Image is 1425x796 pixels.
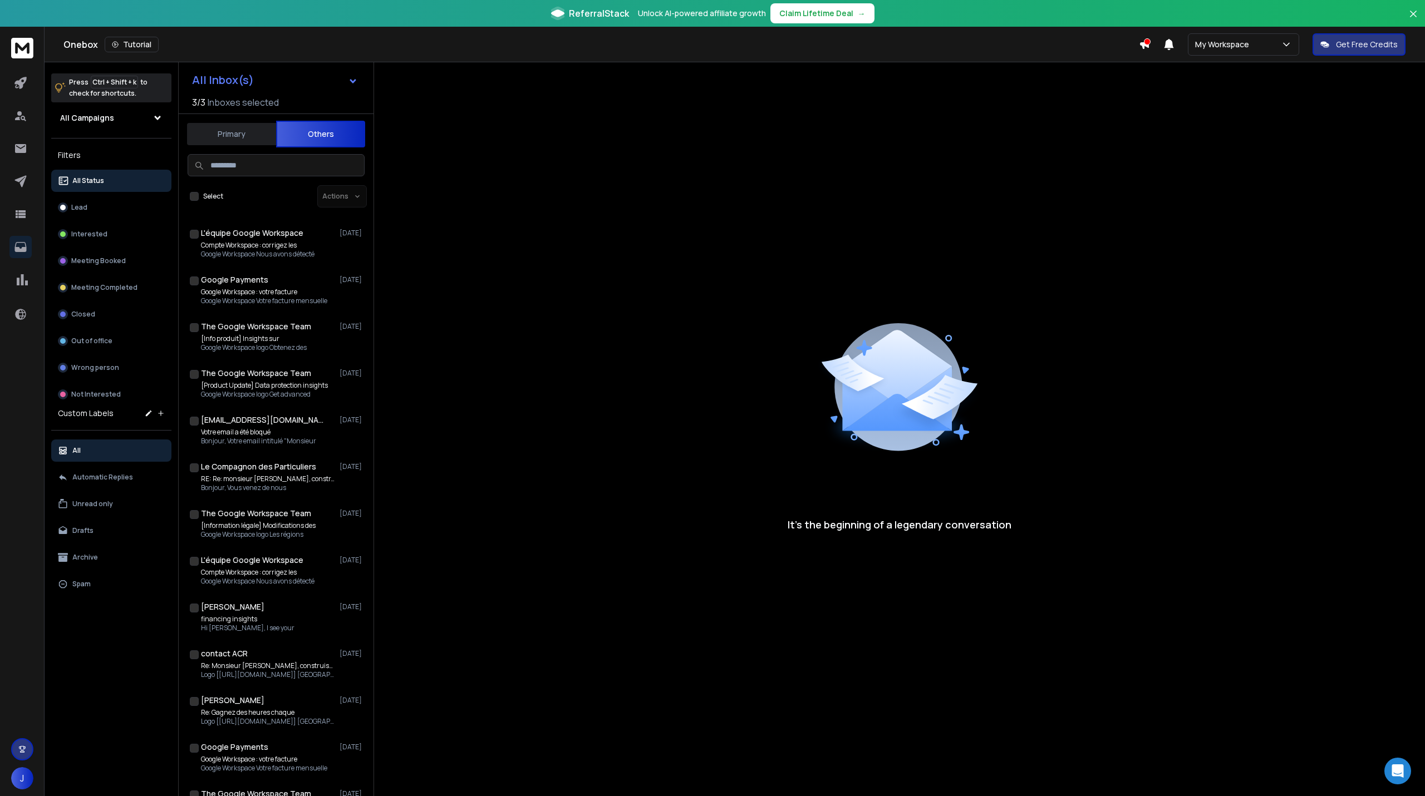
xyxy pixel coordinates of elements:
[11,767,33,789] button: J
[1313,33,1406,56] button: Get Free Credits
[51,170,171,192] button: All Status
[201,343,307,352] p: Google Workspace logo Obtenez des
[201,483,335,492] p: Bonjour, Vous venez de nous
[201,568,315,577] p: Compte Workspace : corrigez les
[51,330,171,352] button: Out of office
[201,368,311,379] h1: The Google Workspace Team
[340,556,365,565] p: [DATE]
[201,601,264,612] h1: [PERSON_NAME]
[71,203,87,212] p: Lead
[71,310,95,319] p: Closed
[91,76,138,88] span: Ctrl + Shift + k
[201,250,315,259] p: Google Workspace Nous avons détecté
[201,508,311,519] h1: The Google Workspace Team
[183,69,367,91] button: All Inbox(s)
[201,648,248,659] h1: contact ACR
[201,274,268,285] h1: Google Payments
[201,474,335,483] p: RE: Re: monsieur [PERSON_NAME], constr...
[201,708,335,717] p: Re: Gagnez des heures chaque
[201,670,335,679] p: Logo [[URL][DOMAIN_NAME]] [GEOGRAPHIC_DATA], Vous venez de me
[569,7,629,20] span: ReferralStack
[51,250,171,272] button: Meeting Booked
[340,322,365,331] p: [DATE]
[72,446,81,455] p: All
[51,493,171,515] button: Unread only
[201,414,323,426] h1: [EMAIL_ADDRESS][DOMAIN_NAME]
[69,77,148,99] p: Press to check for shortcuts.
[201,530,316,539] p: Google Workspace logo Les régions
[51,196,171,219] button: Lead
[340,743,365,751] p: [DATE]
[201,428,316,437] p: Votre email a été bloqué
[1195,39,1254,50] p: My Workspace
[201,615,294,624] p: financing insights
[638,8,766,19] p: Unlock AI-powered affiliate growth
[72,176,104,185] p: All Status
[201,521,316,530] p: [Information légale] Modifications des
[340,649,365,658] p: [DATE]
[201,296,327,305] p: Google Workspace Votre facture mensuelle
[58,408,114,419] h3: Custom Labels
[72,526,94,535] p: Drafts
[340,275,365,284] p: [DATE]
[51,383,171,406] button: Not Interested
[201,321,311,332] h1: The Google Workspace Team
[203,192,223,201] label: Select
[187,122,276,146] button: Primary
[340,416,365,424] p: [DATE]
[340,462,365,471] p: [DATE]
[340,369,365,378] p: [DATE]
[201,334,307,343] p: [Info produit] Insights sur
[71,283,137,292] p: Meeting Completed
[71,337,112,345] p: Out of office
[201,555,303,566] h1: L'équipe Google Workspace
[71,256,126,265] p: Meeting Booked
[340,509,365,518] p: [DATE]
[201,390,328,399] p: Google Workspace logo Get advanced
[72,500,113,508] p: Unread only
[201,695,264,706] h1: [PERSON_NAME]
[1384,758,1411,784] div: Open Intercom Messenger
[1336,39,1398,50] p: Get Free Credits
[201,741,268,753] h1: Google Payments
[201,717,335,726] p: Logo [[URL][DOMAIN_NAME]] [GEOGRAPHIC_DATA], Vous venez de me contacter
[201,437,316,446] p: Bonjour, Votre email intitulé "Monsieur
[340,602,365,611] p: [DATE]
[201,461,316,472] h1: Le Compagnon des Particuliers
[201,764,327,773] p: Google Workspace Votre facture mensuelle
[72,580,91,589] p: Spam
[51,546,171,568] button: Archive
[105,37,159,52] button: Tutorial
[201,661,335,670] p: Re: Monsieur [PERSON_NAME], construisons ensemble
[51,520,171,542] button: Drafts
[208,96,279,109] h3: Inboxes selected
[1406,7,1421,33] button: Close banner
[51,223,171,245] button: Interested
[51,147,171,163] h3: Filters
[788,517,1011,532] p: It’s the beginning of a legendary conversation
[201,577,315,586] p: Google Workspace Nous avons détecté
[51,276,171,299] button: Meeting Completed
[71,363,119,372] p: Wrong person
[201,228,303,239] h1: L'équipe Google Workspace
[63,37,1139,52] div: Onebox
[192,75,254,86] h1: All Inbox(s)
[60,112,114,123] h1: All Campaigns
[201,288,327,296] p: Google Workspace : votre facture
[51,466,171,488] button: Automatic Replies
[276,121,365,147] button: Others
[340,229,365,238] p: [DATE]
[201,381,328,390] p: [Product Update] Data protection insights
[71,390,121,399] p: Not Interested
[71,230,107,239] p: Interested
[340,696,365,705] p: [DATE]
[51,573,171,595] button: Spam
[770,3,874,23] button: Claim Lifetime Deal→
[72,473,133,482] p: Automatic Replies
[51,439,171,462] button: All
[51,107,171,129] button: All Campaigns
[192,96,205,109] span: 3 / 3
[201,755,327,764] p: Google Workspace : votre facture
